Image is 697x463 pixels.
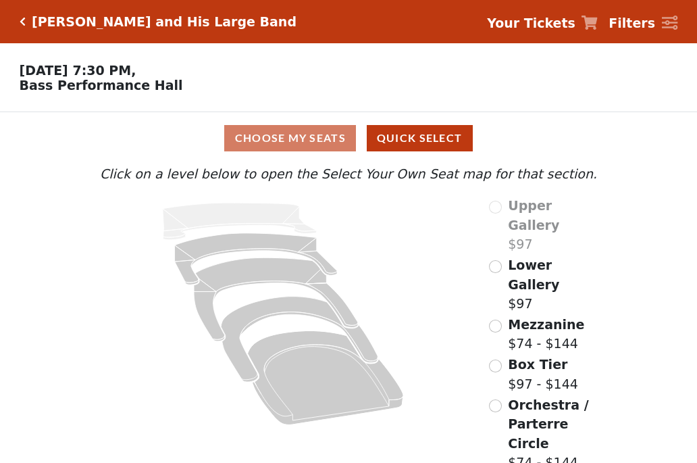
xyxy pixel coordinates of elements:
button: Quick Select [367,125,473,151]
span: Lower Gallery [508,258,559,292]
path: Orchestra / Parterre Circle - Seats Available: 18 [248,331,404,425]
label: $97 [508,196,600,254]
span: Upper Gallery [508,198,559,233]
h5: [PERSON_NAME] and His Large Band [32,14,296,30]
a: Click here to go back to filters [20,17,26,26]
span: Box Tier [508,357,567,372]
a: Your Tickets [487,14,598,33]
strong: Your Tickets [487,16,575,30]
span: Orchestra / Parterre Circle [508,397,588,451]
label: $74 - $144 [508,315,584,354]
path: Lower Gallery - Seats Available: 199 [175,233,338,285]
span: Mezzanine [508,317,584,332]
path: Upper Gallery - Seats Available: 0 [163,203,317,240]
label: $97 [508,255,600,314]
a: Filters [609,14,677,33]
strong: Filters [609,16,655,30]
p: Click on a level below to open the Select Your Own Seat map for that section. [97,164,600,184]
label: $97 - $144 [508,355,578,393]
